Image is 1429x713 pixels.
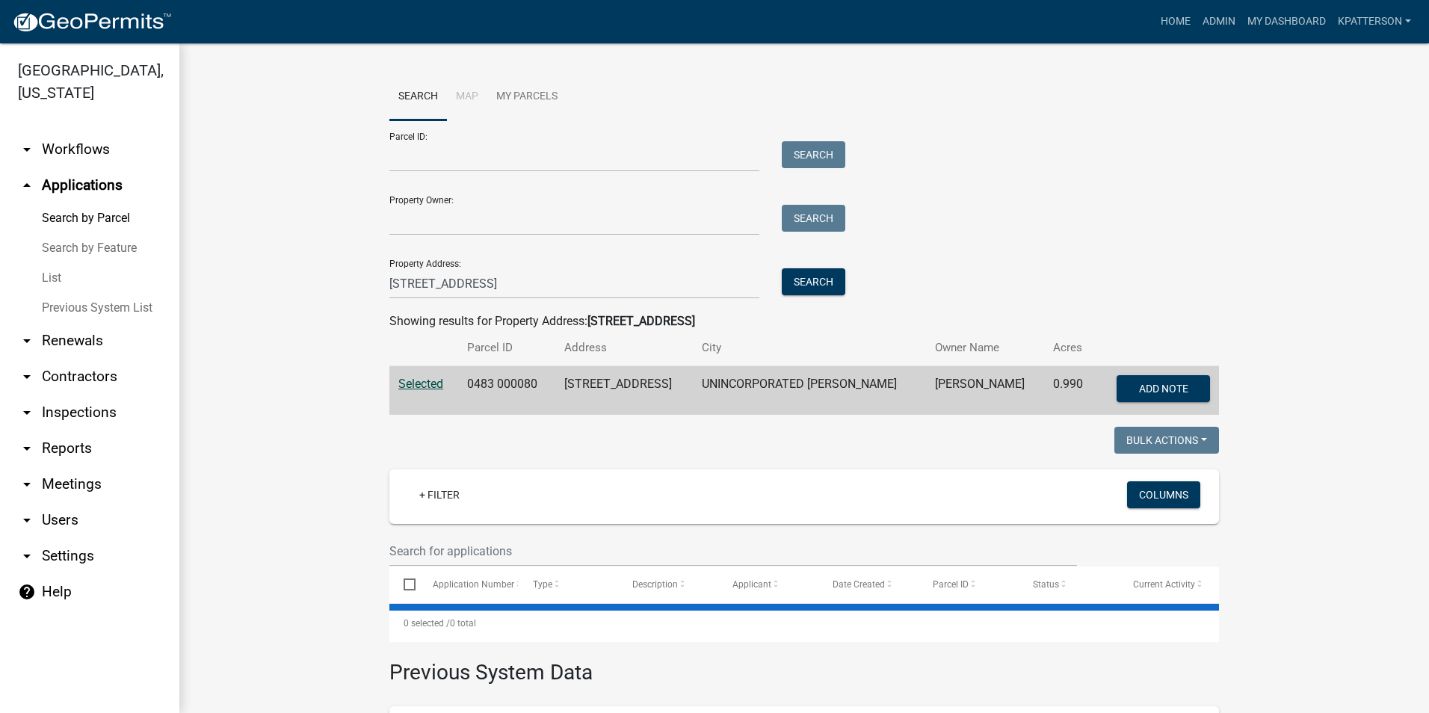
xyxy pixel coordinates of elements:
[693,330,927,365] th: City
[1155,7,1197,36] a: Home
[782,141,845,168] button: Search
[18,332,36,350] i: arrow_drop_down
[782,205,845,232] button: Search
[833,579,885,590] span: Date Created
[458,330,555,365] th: Parcel ID
[18,511,36,529] i: arrow_drop_down
[1044,366,1096,416] td: 0.990
[1197,7,1241,36] a: Admin
[1241,7,1332,36] a: My Dashboard
[1127,481,1200,508] button: Columns
[732,579,771,590] span: Applicant
[389,567,418,602] datatable-header-cell: Select
[782,268,845,295] button: Search
[1117,375,1210,402] button: Add Note
[533,579,552,590] span: Type
[1133,579,1195,590] span: Current Activity
[718,567,818,602] datatable-header-cell: Applicant
[389,73,447,121] a: Search
[458,366,555,416] td: 0483 000080
[518,567,618,602] datatable-header-cell: Type
[1119,567,1219,602] datatable-header-cell: Current Activity
[1044,330,1096,365] th: Acres
[1138,383,1188,395] span: Add Note
[18,404,36,422] i: arrow_drop_down
[587,314,695,328] strong: [STREET_ADDRESS]
[398,377,443,391] a: Selected
[433,579,514,590] span: Application Number
[18,141,36,158] i: arrow_drop_down
[389,642,1219,688] h3: Previous System Data
[389,536,1077,567] input: Search for applications
[389,605,1219,642] div: 0 total
[818,567,919,602] datatable-header-cell: Date Created
[1332,7,1417,36] a: KPATTERSON
[555,366,693,416] td: [STREET_ADDRESS]
[404,618,450,629] span: 0 selected /
[693,366,927,416] td: UNINCORPORATED [PERSON_NAME]
[632,579,678,590] span: Description
[926,330,1044,365] th: Owner Name
[18,439,36,457] i: arrow_drop_down
[18,547,36,565] i: arrow_drop_down
[618,567,718,602] datatable-header-cell: Description
[407,481,472,508] a: + Filter
[389,312,1219,330] div: Showing results for Property Address:
[926,366,1044,416] td: [PERSON_NAME]
[555,330,693,365] th: Address
[418,567,518,602] datatable-header-cell: Application Number
[18,583,36,601] i: help
[919,567,1019,602] datatable-header-cell: Parcel ID
[1114,427,1219,454] button: Bulk Actions
[18,176,36,194] i: arrow_drop_up
[18,368,36,386] i: arrow_drop_down
[487,73,567,121] a: My Parcels
[18,475,36,493] i: arrow_drop_down
[1019,567,1119,602] datatable-header-cell: Status
[933,579,969,590] span: Parcel ID
[1033,579,1059,590] span: Status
